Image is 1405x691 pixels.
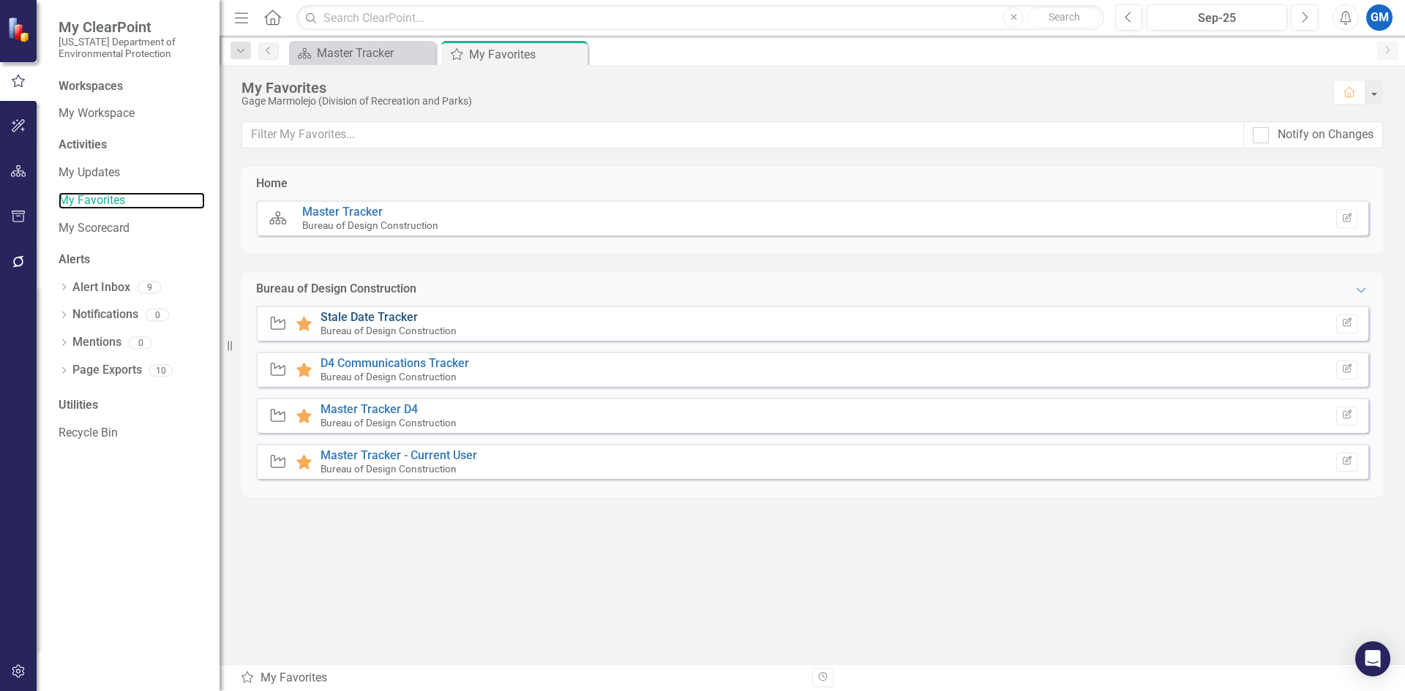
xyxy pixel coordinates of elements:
button: GM [1366,4,1393,31]
a: My Updates [59,165,205,181]
div: Home [256,175,288,192]
img: ClearPoint Strategy [7,16,33,42]
a: Master Tracker [302,205,383,219]
div: Bureau of Design Construction [256,281,416,298]
div: Master Tracker [317,44,432,62]
a: Stale Date Tracker [321,310,418,324]
a: My Favorites [59,192,205,209]
div: My Favorites [240,670,801,687]
button: Search [1027,7,1101,28]
small: Bureau of Design Construction [321,417,457,428]
small: Bureau of Design Construction [321,463,457,475]
div: Sep-25 [1152,10,1282,27]
div: My Favorites [469,45,584,64]
div: Utilities [59,397,205,414]
a: Page Exports [72,362,142,379]
small: Bureau of Design Construction [302,219,438,231]
div: Workspaces [59,78,123,95]
a: Master Tracker D4 [321,402,418,416]
div: 0 [129,336,152,349]
button: Set Home Page [1336,209,1357,228]
a: My Scorecard [59,220,205,237]
small: Bureau of Design Construction [321,325,457,336]
input: Search ClearPoint... [296,5,1104,31]
input: Filter My Favorites... [241,121,1244,148]
span: My ClearPoint [59,18,205,36]
a: Mentions [72,334,121,351]
div: Activities [59,137,205,154]
a: Master Tracker [293,44,432,62]
div: Gage Marmolejo (Division of Recreation and Parks) [241,96,1319,107]
div: My Favorites [241,80,1319,96]
div: Alerts [59,252,205,268]
span: Search [1049,11,1080,23]
a: Recycle Bin [59,425,205,442]
button: Sep-25 [1147,4,1287,31]
div: Notify on Changes [1278,127,1374,143]
div: 9 [138,282,161,294]
a: Notifications [72,306,138,323]
a: Alert Inbox [72,279,130,296]
div: 10 [149,364,173,377]
a: My Workspace [59,105,205,122]
div: Open Intercom Messenger [1355,641,1390,676]
small: Bureau of Design Construction [321,371,457,382]
a: Master Tracker - Current User [321,448,477,462]
div: 0 [146,309,169,321]
a: D4 Communications Tracker [321,356,469,370]
small: [US_STATE] Department of Environmental Protection [59,36,205,60]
